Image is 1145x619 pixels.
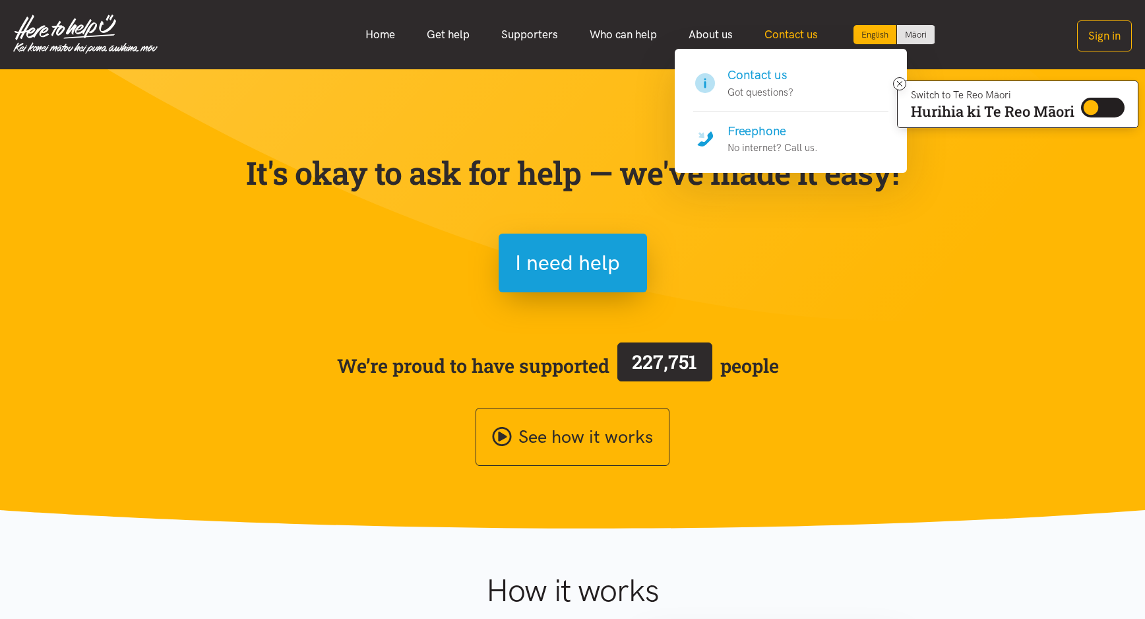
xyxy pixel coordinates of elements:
[499,234,647,292] button: I need help
[693,66,888,112] a: Contact us Got questions?
[727,140,818,156] p: No internet? Call us.
[853,25,935,44] div: Language toggle
[476,408,669,467] a: See how it works
[693,112,888,156] a: Freephone No internet? Call us.
[13,15,158,54] img: Home
[632,349,697,374] span: 227,751
[673,20,749,49] a: About us
[243,154,902,192] p: It's okay to ask for help — we've made it easy!
[749,20,834,49] a: Contact us
[337,340,779,391] span: We’re proud to have supported people
[727,66,793,84] h4: Contact us
[411,20,485,49] a: Get help
[357,571,788,610] h1: How it works
[1077,20,1132,51] button: Sign in
[485,20,574,49] a: Supporters
[574,20,673,49] a: Who can help
[911,106,1074,117] p: Hurihia ki Te Reo Māori
[515,246,620,280] span: I need help
[350,20,411,49] a: Home
[675,49,907,173] div: Contact us
[609,340,720,391] a: 227,751
[853,25,897,44] div: Current language
[897,25,935,44] a: Switch to Te Reo Māori
[727,122,818,141] h4: Freephone
[911,91,1074,99] p: Switch to Te Reo Māori
[727,84,793,100] p: Got questions?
